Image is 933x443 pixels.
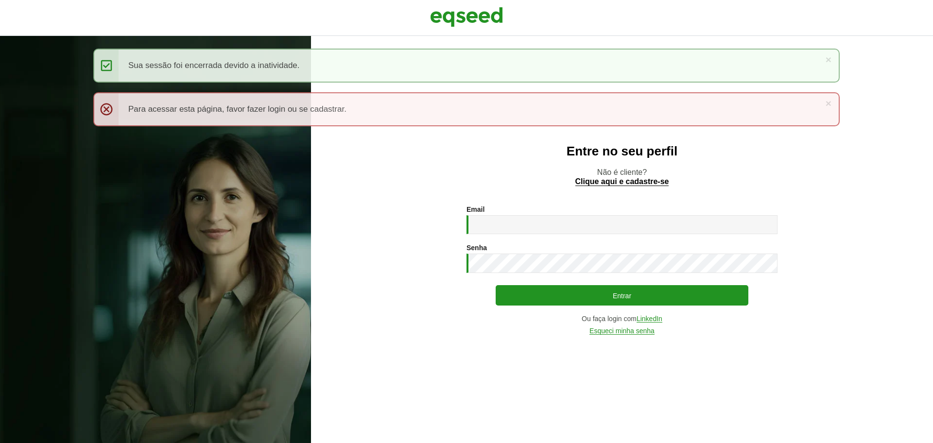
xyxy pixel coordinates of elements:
a: Esqueci minha senha [589,327,655,335]
button: Entrar [496,285,748,306]
h2: Entre no seu perfil [330,144,914,158]
img: EqSeed Logo [430,5,503,29]
label: Senha [466,244,487,251]
a: LinkedIn [637,315,662,323]
p: Não é cliente? [330,168,914,186]
label: Email [466,206,484,213]
div: Sua sessão foi encerrada devido a inatividade. [93,49,840,83]
a: Clique aqui e cadastre-se [575,178,669,186]
a: × [826,54,831,65]
div: Ou faça login com [466,315,777,323]
div: Para acessar esta página, favor fazer login ou se cadastrar. [93,92,840,126]
a: × [826,98,831,108]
